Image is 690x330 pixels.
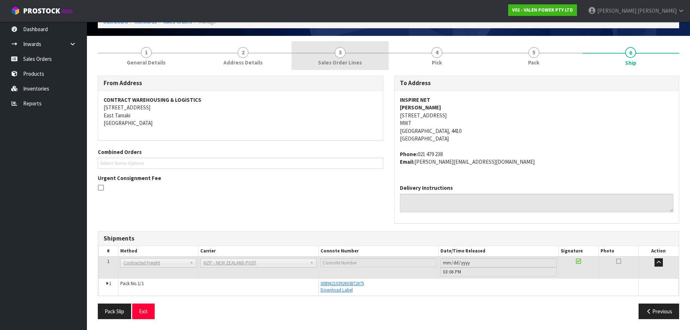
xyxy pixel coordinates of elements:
[400,104,441,111] strong: [PERSON_NAME]
[400,184,453,192] label: Delivery Instructions
[238,47,248,58] span: 2
[109,280,111,287] span: 1
[625,47,636,58] span: 6
[198,246,318,256] th: Carrier
[625,59,636,67] span: Ship
[528,47,539,58] span: 5
[400,96,430,103] strong: INSPIRE NET
[512,7,573,13] strong: V02 - VALEN POWER PTY LTD
[400,158,414,165] strong: email
[98,304,131,319] button: Pack Slip
[118,278,318,295] td: Pack No.
[127,59,166,66] span: General Details
[138,280,144,287] span: 1/1
[639,246,679,256] th: Action
[528,59,539,66] span: Pack
[104,235,673,242] h3: Shipments
[104,96,377,127] address: [STREET_ADDRESS] East Tamaki [GEOGRAPHIC_DATA]
[141,47,152,58] span: 1
[639,304,679,319] button: Previous
[107,258,109,264] span: 1
[62,8,73,15] small: WMS
[124,259,187,267] span: Contracted Freight
[432,59,442,66] span: Pick
[118,246,198,256] th: Method
[98,174,161,182] label: Urgent Consignment Fee
[400,151,418,158] strong: phone
[321,287,353,293] a: Download Label
[23,6,60,16] span: ProStock
[318,246,438,256] th: Connote Number
[318,59,362,66] span: Sales Order Lines
[132,304,155,319] button: Exit
[98,148,142,156] label: Combined Orders
[400,80,674,87] h3: To Address
[431,47,442,58] span: 4
[439,246,559,256] th: Date/Time Released
[597,7,636,14] span: [PERSON_NAME]
[335,47,346,58] span: 3
[599,246,639,256] th: Photo
[321,258,436,267] input: Connote Number
[99,246,118,256] th: #
[98,70,679,325] span: Ship
[400,96,674,143] address: [STREET_ADDRESS] MWT [GEOGRAPHIC_DATA], 4410 [GEOGRAPHIC_DATA]
[104,80,377,87] h3: From Address
[637,7,677,14] span: [PERSON_NAME]
[321,280,364,287] a: 00894210392603872475
[104,96,201,103] strong: CONTRACT WAREHOUSING & LOGISTICS
[11,6,20,15] img: cube-alt.png
[559,246,598,256] th: Signature
[400,150,674,166] address: 021 479 238 [PERSON_NAME][EMAIL_ADDRESS][DOMAIN_NAME]
[204,259,306,267] span: NZP - NEW ZEALAND POST
[223,59,263,66] span: Address Details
